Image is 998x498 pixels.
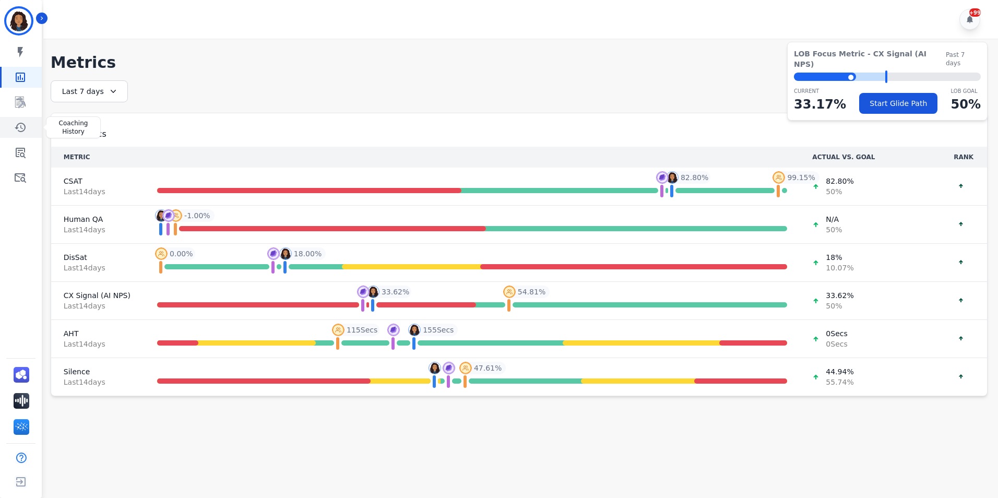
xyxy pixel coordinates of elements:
[443,362,455,374] img: profile-pic
[518,287,545,297] span: 54.81 %
[794,87,846,95] p: CURRENT
[294,248,322,259] span: 18.00 %
[387,324,400,336] img: profile-pic
[940,147,987,168] th: RANK
[155,247,168,260] img: profile-pic
[826,301,853,311] span: 50 %
[794,73,856,81] div: ⬤
[64,301,132,311] span: Last 14 day s
[64,176,132,186] span: CSAT
[826,176,853,186] span: 82.80 %
[459,362,472,374] img: profile-pic
[367,286,379,298] img: profile-pic
[826,377,853,387] span: 55.74 %
[800,147,940,168] th: ACTUAL VS. GOAL
[826,186,853,197] span: 50 %
[170,209,182,222] img: profile-pic
[51,80,128,102] div: Last 7 days
[184,210,210,221] span: -1.00 %
[6,8,31,33] img: Bordered avatar
[64,328,132,339] span: AHT
[681,172,708,183] span: 82.80 %
[64,224,132,235] span: Last 14 day s
[794,95,846,114] p: 33.17 %
[162,209,175,222] img: profile-pic
[946,51,981,67] span: Past 7 days
[51,53,988,72] h1: Metrics
[951,87,981,95] p: LOB Goal
[332,324,344,336] img: profile-pic
[787,172,815,183] span: 99.15 %
[347,325,377,335] span: 115 Secs
[826,224,842,235] span: 50 %
[826,366,853,377] span: 44.94 %
[64,366,132,377] span: Silence
[357,286,370,298] img: profile-pic
[474,363,502,373] span: 47.61 %
[64,186,132,197] span: Last 14 day s
[64,214,132,224] span: Human QA
[859,93,937,114] button: Start Glide Path
[826,328,847,339] span: 0 Secs
[51,147,145,168] th: METRIC
[429,362,441,374] img: profile-pic
[826,263,853,273] span: 10.07 %
[64,263,132,273] span: Last 14 day s
[64,252,132,263] span: DisSat
[64,339,132,349] span: Last 14 day s
[279,247,292,260] img: profile-pic
[826,252,853,263] span: 18 %
[267,247,280,260] img: profile-pic
[423,325,454,335] span: 155 Secs
[666,171,679,184] img: profile-pic
[170,248,193,259] span: 0.00 %
[64,377,132,387] span: Last 14 day s
[64,290,132,301] span: CX Signal (AI NPS)
[656,171,669,184] img: profile-pic
[408,324,421,336] img: profile-pic
[382,287,409,297] span: 33.62 %
[503,286,516,298] img: profile-pic
[826,214,842,224] span: N/A
[155,209,168,222] img: profile-pic
[826,339,847,349] span: 0 Secs
[773,171,785,184] img: profile-pic
[794,49,946,69] span: LOB Focus Metric - CX Signal (AI NPS)
[951,95,981,114] p: 50 %
[969,8,981,17] div: +99
[826,290,853,301] span: 33.62 %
